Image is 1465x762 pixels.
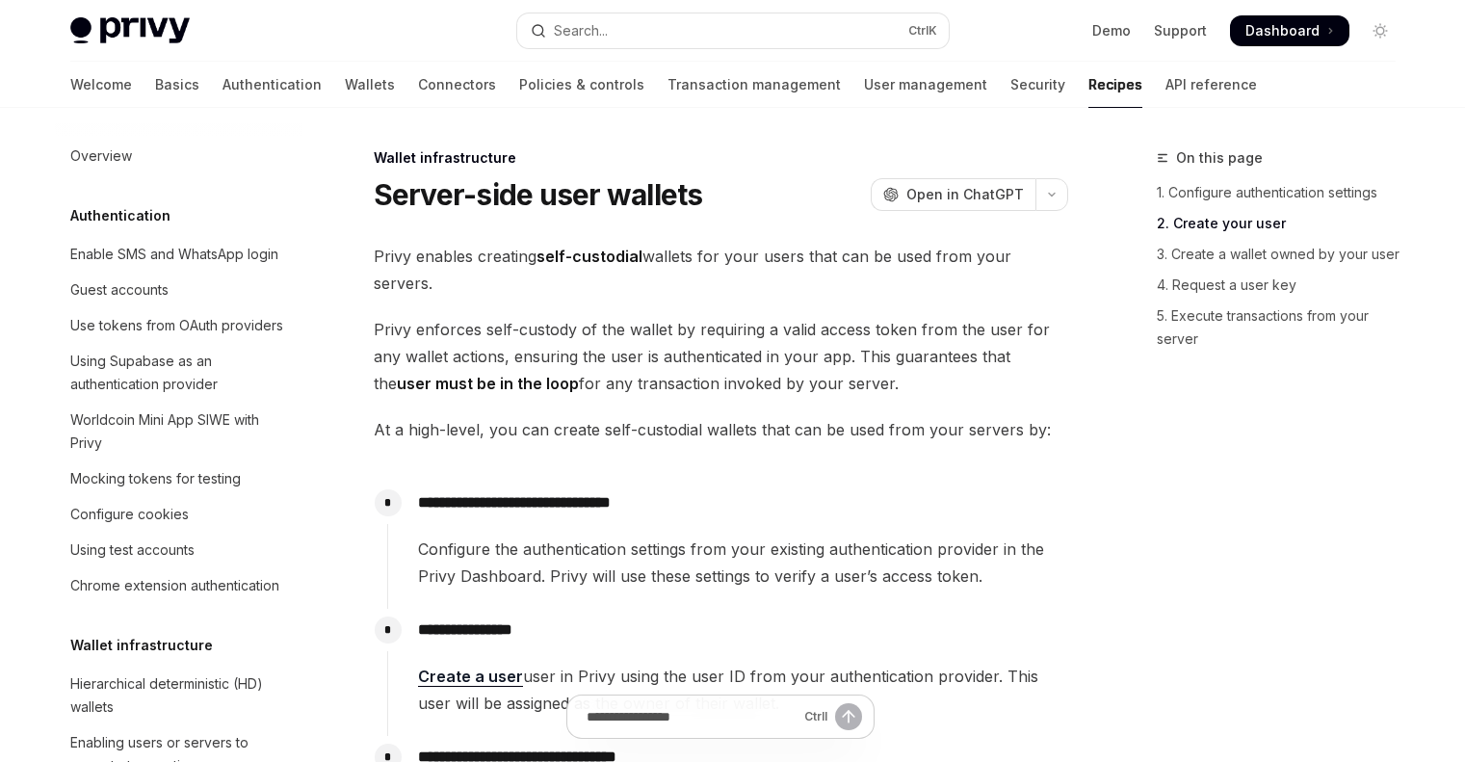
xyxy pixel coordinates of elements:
[1165,62,1257,108] a: API reference
[1157,301,1411,355] a: 5. Execute transactions from your server
[1010,62,1065,108] a: Security
[374,416,1068,443] span: At a high-level, you can create self-custodial wallets that can be used from your servers by:
[517,13,949,48] button: Open search
[70,672,290,719] div: Hierarchical deterministic (HD) wallets
[374,177,703,212] h1: Server-side user wallets
[1154,21,1207,40] a: Support
[222,62,322,108] a: Authentication
[70,350,290,396] div: Using Supabase as an authentication provider
[55,237,301,272] a: Enable SMS and WhatsApp login
[374,148,1068,168] div: Wallet infrastructure
[70,503,189,526] div: Configure cookies
[519,62,644,108] a: Policies & controls
[835,703,862,730] button: Send message
[55,139,301,173] a: Overview
[70,17,190,44] img: light logo
[1230,15,1349,46] a: Dashboard
[345,62,395,108] a: Wallets
[418,663,1067,717] span: user in Privy using the user ID from your authentication provider. This user will be assigned as ...
[374,243,1068,297] span: Privy enables creating wallets for your users that can be used from your servers.
[55,461,301,496] a: Mocking tokens for testing
[1176,146,1263,170] span: On this page
[871,178,1035,211] button: Open in ChatGPT
[55,667,301,724] a: Hierarchical deterministic (HD) wallets
[70,574,279,597] div: Chrome extension authentication
[70,408,290,455] div: Worldcoin Mini App SIWE with Privy
[55,344,301,402] a: Using Supabase as an authentication provider
[554,19,608,42] div: Search...
[864,62,987,108] a: User management
[70,539,195,562] div: Using test accounts
[155,62,199,108] a: Basics
[536,247,642,266] strong: self-custodial
[418,536,1067,590] span: Configure the authentication settings from your existing authentication provider in the Privy Das...
[908,23,937,39] span: Ctrl K
[70,278,169,302] div: Guest accounts
[55,497,301,532] a: Configure cookies
[418,667,523,687] a: Create a user
[418,62,496,108] a: Connectors
[374,316,1068,397] span: Privy enforces self-custody of the wallet by requiring a valid access token from the user for any...
[906,185,1024,204] span: Open in ChatGPT
[1157,208,1411,239] a: 2. Create your user
[1365,15,1396,46] button: Toggle dark mode
[55,403,301,460] a: Worldcoin Mini App SIWE with Privy
[70,243,278,266] div: Enable SMS and WhatsApp login
[55,308,301,343] a: Use tokens from OAuth providers
[70,204,170,227] h5: Authentication
[667,62,841,108] a: Transaction management
[70,314,283,337] div: Use tokens from OAuth providers
[397,374,579,393] strong: user must be in the loop
[1245,21,1320,40] span: Dashboard
[587,696,797,738] input: Ask a question...
[70,62,132,108] a: Welcome
[70,145,132,168] div: Overview
[1157,239,1411,270] a: 3. Create a wallet owned by your user
[55,568,301,603] a: Chrome extension authentication
[1157,177,1411,208] a: 1. Configure authentication settings
[70,467,241,490] div: Mocking tokens for testing
[1088,62,1142,108] a: Recipes
[1157,270,1411,301] a: 4. Request a user key
[70,634,213,657] h5: Wallet infrastructure
[1092,21,1131,40] a: Demo
[55,273,301,307] a: Guest accounts
[55,533,301,567] a: Using test accounts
